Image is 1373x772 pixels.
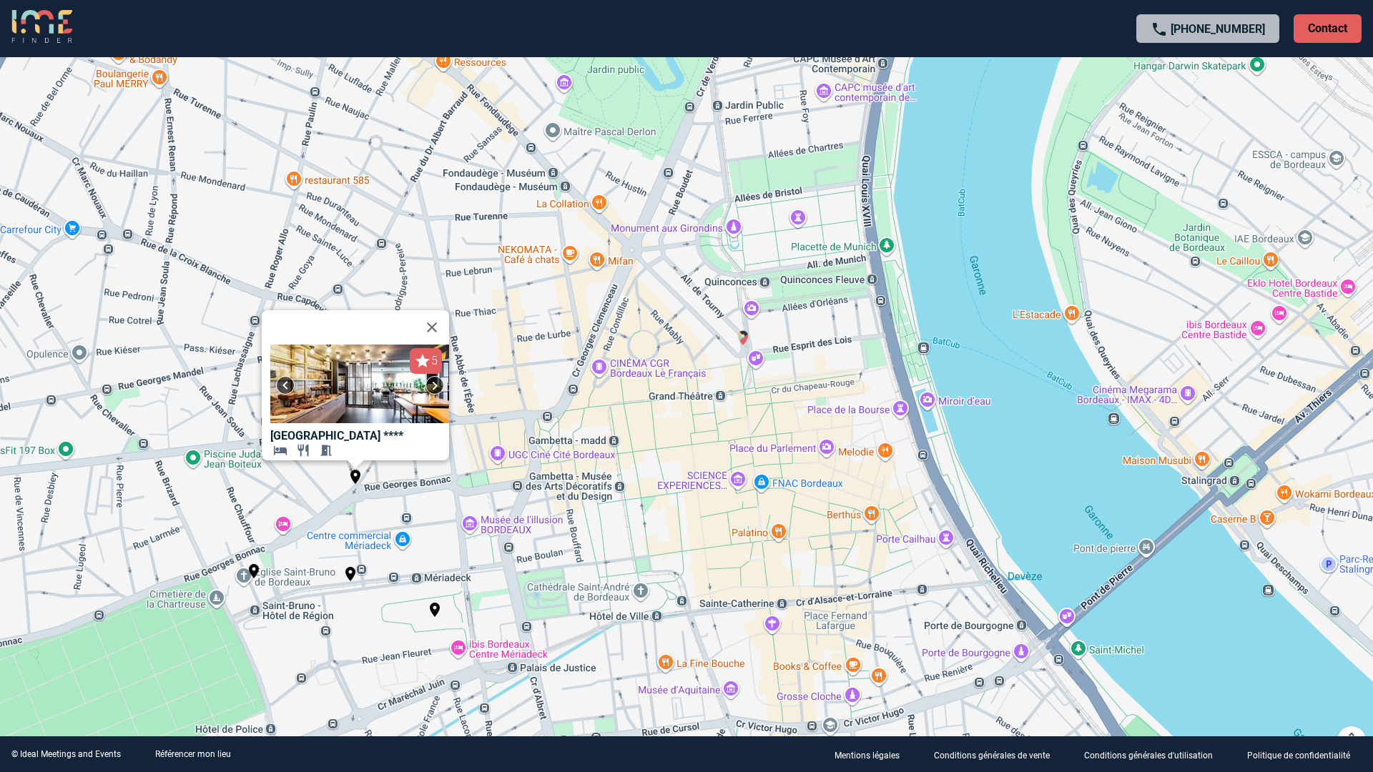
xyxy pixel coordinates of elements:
[11,749,121,759] div: © Ideal Meetings and Events
[823,748,922,761] a: Mentions légales
[835,751,900,761] p: Mentions légales
[155,749,231,759] a: Référencer mon lieu
[922,748,1073,761] a: Conditions générales de vente
[1171,22,1265,36] a: [PHONE_NUMBER]
[1247,751,1350,761] p: Politique de confidentialité
[734,330,752,347] img: marker.png
[734,330,752,350] gmp-advanced-marker: Intercontinental Bordeaux Le Grand Hotel
[1084,751,1213,761] p: Conditions générales d'utilisation
[1236,748,1373,761] a: Politique de confidentialité
[1294,14,1362,43] p: Contact
[934,751,1050,761] p: Conditions générales de vente
[1151,21,1168,38] img: call-24-px.png
[1073,748,1236,761] a: Conditions générales d'utilisation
